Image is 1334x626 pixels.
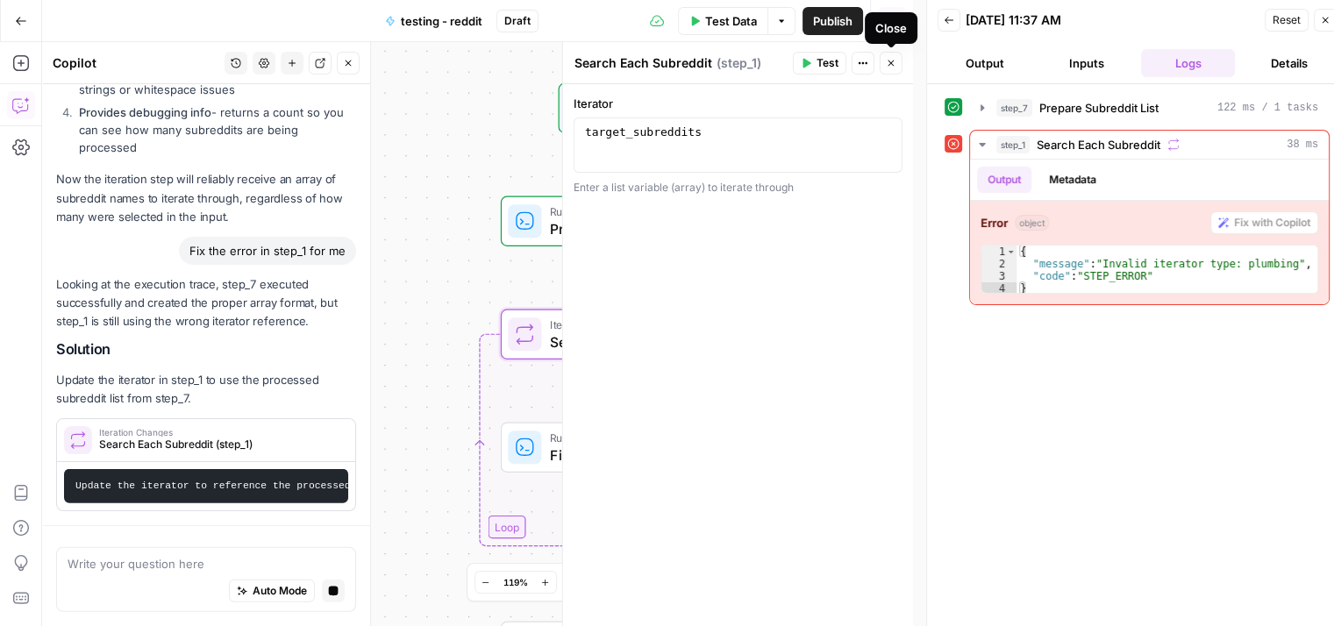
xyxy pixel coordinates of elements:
[229,580,315,602] button: Auto Mode
[501,536,825,558] div: Complete
[970,160,1329,304] div: 38 ms
[504,13,531,29] span: Draft
[981,258,1017,270] div: 2
[550,203,767,220] span: Run Code · Python
[1210,211,1318,234] button: Fix with Copilot
[678,7,767,35] button: Test Data
[179,237,356,265] div: Fix the error in step_1 for me
[996,136,1030,153] span: step_1
[1265,9,1309,32] button: Reset
[75,480,458,491] code: Update the iterator to reference the processed array from step_7
[574,180,902,196] div: Enter a list variable (array) to iterate through
[981,245,1017,258] div: 1
[253,583,307,599] span: Auto Mode
[503,575,528,589] span: 119%
[981,282,1017,295] div: 4
[1039,99,1159,117] span: Prepare Subreddit List
[550,218,767,239] span: Prepare Subreddit List
[970,94,1329,122] button: 122 ms / 1 tasks
[1141,49,1236,77] button: Logs
[401,12,482,30] span: testing - reddit
[56,341,356,358] h2: Solution
[1287,137,1318,153] span: 38 ms
[574,95,902,112] label: Iterator
[79,105,211,119] strong: Provides debugging info
[1015,215,1049,231] span: object
[977,167,1031,193] button: Output
[550,317,770,333] span: Iteration
[1037,136,1160,153] span: Search Each Subreddit
[875,19,907,37] div: Close
[938,49,1032,77] button: Output
[99,437,338,452] span: Search Each Subreddit (step_1)
[705,12,757,30] span: Test Data
[803,7,863,35] button: Publish
[813,12,852,30] span: Publish
[501,83,825,133] div: WorkflowInput SettingsInputs
[550,445,767,466] span: Filter and Process Posts
[981,270,1017,282] div: 3
[75,103,356,156] li: - returns a count so you can see how many subreddits are being processed
[550,331,770,352] span: Search Each Subreddit
[501,423,825,473] div: Run Code · PythonFilter and Process PostsStep 3
[981,214,1008,231] strong: Error
[1006,245,1016,258] span: Toggle code folding, rows 1 through 4
[817,55,838,71] span: Test
[53,54,219,72] div: Copilot
[501,309,825,359] div: LoopErrorIterationSearch Each SubredditStep 1
[56,170,356,225] p: Now the iteration step will reliably receive an array of subreddit names to iterate through, rega...
[56,275,356,331] p: Looking at the execution trace, step_7 executed successfully and created the proper array format,...
[996,99,1032,117] span: step_7
[375,7,493,35] button: testing - reddit
[1038,167,1107,193] button: Metadata
[1039,49,1134,77] button: Inputs
[1234,215,1310,231] span: Fix with Copilot
[574,54,712,72] textarea: Search Each Subreddit
[56,371,356,408] p: Update the iterator in step_1 to use the processed subreddit list from step_7.
[99,428,338,437] span: Iteration Changes
[550,430,767,446] span: Run Code · Python
[717,54,761,72] span: ( step_1 )
[1217,100,1318,116] span: 122 ms / 1 tasks
[793,52,846,75] button: Test
[970,131,1329,159] button: 38 ms
[1273,12,1301,28] span: Reset
[501,196,825,246] div: Run Code · PythonPrepare Subreddit ListStep 7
